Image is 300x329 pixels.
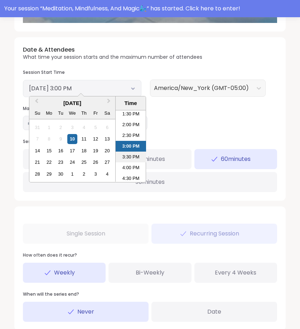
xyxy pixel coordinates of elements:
div: Choose Saturday, October 4th, 2025 [102,169,112,179]
h3: Max Attendees (includes Host) [23,106,147,112]
div: Choose Friday, September 12th, 2025 [91,134,100,144]
span: Every 4 Weeks [215,268,256,277]
div: Choose Wednesday, September 17th, 2025 [67,146,77,156]
div: Choose Monday, September 15th, 2025 [44,146,54,156]
div: Choose Thursday, September 18th, 2025 [79,146,89,156]
div: Choose Thursday, September 11th, 2025 [79,134,89,144]
div: Choose Saturday, September 13th, 2025 [102,134,112,144]
div: Choose Tuesday, September 16th, 2025 [56,146,66,156]
span: Never [77,307,94,316]
span: 45 minutes [135,155,165,163]
div: Not available Tuesday, September 9th, 2025 [56,134,66,144]
h3: When will the series end? [23,291,277,297]
div: Choose Sunday, September 14th, 2025 [33,146,42,156]
button: [DATE] 3:00 PM [29,84,135,93]
div: Time [117,99,144,108]
div: Your session “ Meditation, Mindfulness, And Magic🧞‍♂️ ” has started. Click here to enter! [4,4,296,13]
div: Choose Wednesday, September 10th, 2025 [67,134,77,144]
h3: Date & Attendees [23,46,202,54]
div: Choose Saturday, September 20th, 2025 [102,146,112,156]
li: 2:30 PM [116,130,146,141]
div: Choose Friday, September 19th, 2025 [91,146,100,156]
button: Previous Month [30,97,42,109]
h3: Session Duration [23,139,277,145]
div: Not available Sunday, September 7th, 2025 [33,134,42,144]
li: 3:00 PM [116,141,146,152]
div: Choose Saturday, September 27th, 2025 [102,157,112,167]
div: Not available Monday, September 8th, 2025 [44,134,54,144]
span: Date [207,307,221,316]
h3: Session Start Time [23,70,141,76]
span: Bi-Weekly [136,268,164,277]
div: [DATE] [29,99,115,108]
span: Weekly [54,268,75,277]
p: What time your session starts and the maximum number of attendees [23,54,202,61]
button: Next Month [104,97,115,109]
span: 90 minutes [135,178,165,186]
h3: How often does it recur? [23,252,277,258]
span: 30 minutes [50,155,79,163]
span: 60 minutes [221,155,251,163]
ul: Time [116,110,146,182]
